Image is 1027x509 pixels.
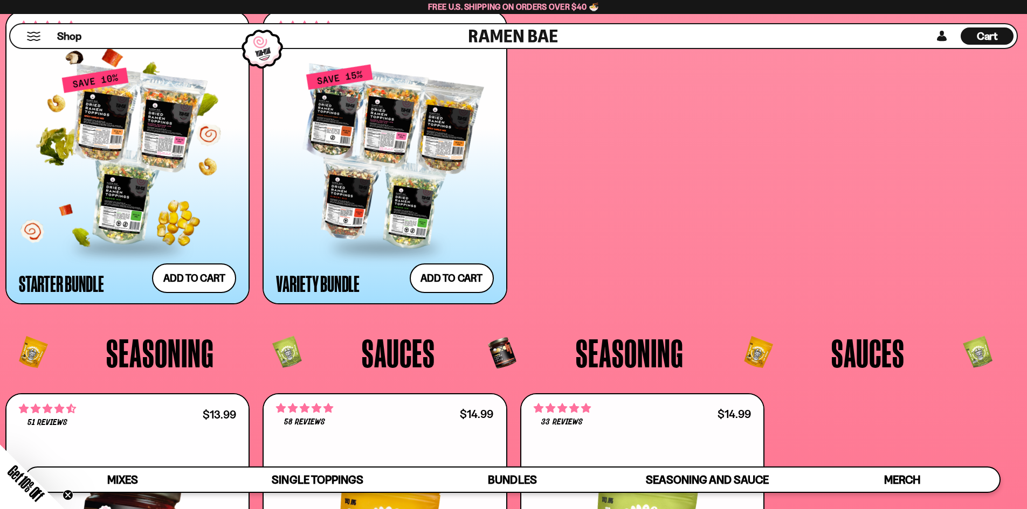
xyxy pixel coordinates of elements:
div: $14.99 [718,409,751,419]
span: Bundles [488,473,536,486]
span: 4.83 stars [276,401,333,415]
div: Starter Bundle [19,274,104,293]
span: 5.00 stars [534,401,591,415]
span: Get 10% Off [5,462,47,504]
a: 4.63 stars 6355 reviews $114.99 Variety Bundle Add to cart [263,11,507,305]
span: Sauces [362,333,435,373]
button: Add to cart [410,263,494,293]
a: Seasoning and Sauce [610,468,804,492]
a: Single Toppings [220,468,415,492]
a: Bundles [415,468,610,492]
span: Seasoning and Sauce [646,473,768,486]
span: Single Toppings [272,473,363,486]
span: 58 reviews [284,418,325,427]
button: Add to cart [152,263,236,293]
span: Merch [884,473,920,486]
a: Merch [805,468,1000,492]
span: 33 reviews [541,418,582,427]
a: Shop [57,27,81,45]
button: Close teaser [63,490,73,500]
span: Free U.S. Shipping on Orders over $40 🍜 [428,2,599,12]
a: 4.71 stars 4845 reviews $69.99 Starter Bundle Add to cart [5,11,250,305]
span: Seasoning [106,333,214,373]
div: $14.99 [460,409,493,419]
span: Mixes [107,473,138,486]
a: Mixes [25,468,220,492]
span: Sauces [831,333,905,373]
span: Seasoning [576,333,684,373]
span: 51 reviews [27,419,67,427]
div: Cart [961,24,1014,48]
span: Shop [57,29,81,44]
div: $13.99 [203,409,236,420]
div: Variety Bundle [276,274,360,293]
span: Cart [977,30,998,43]
span: 4.71 stars [19,402,76,416]
button: Mobile Menu Trigger [26,32,41,41]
